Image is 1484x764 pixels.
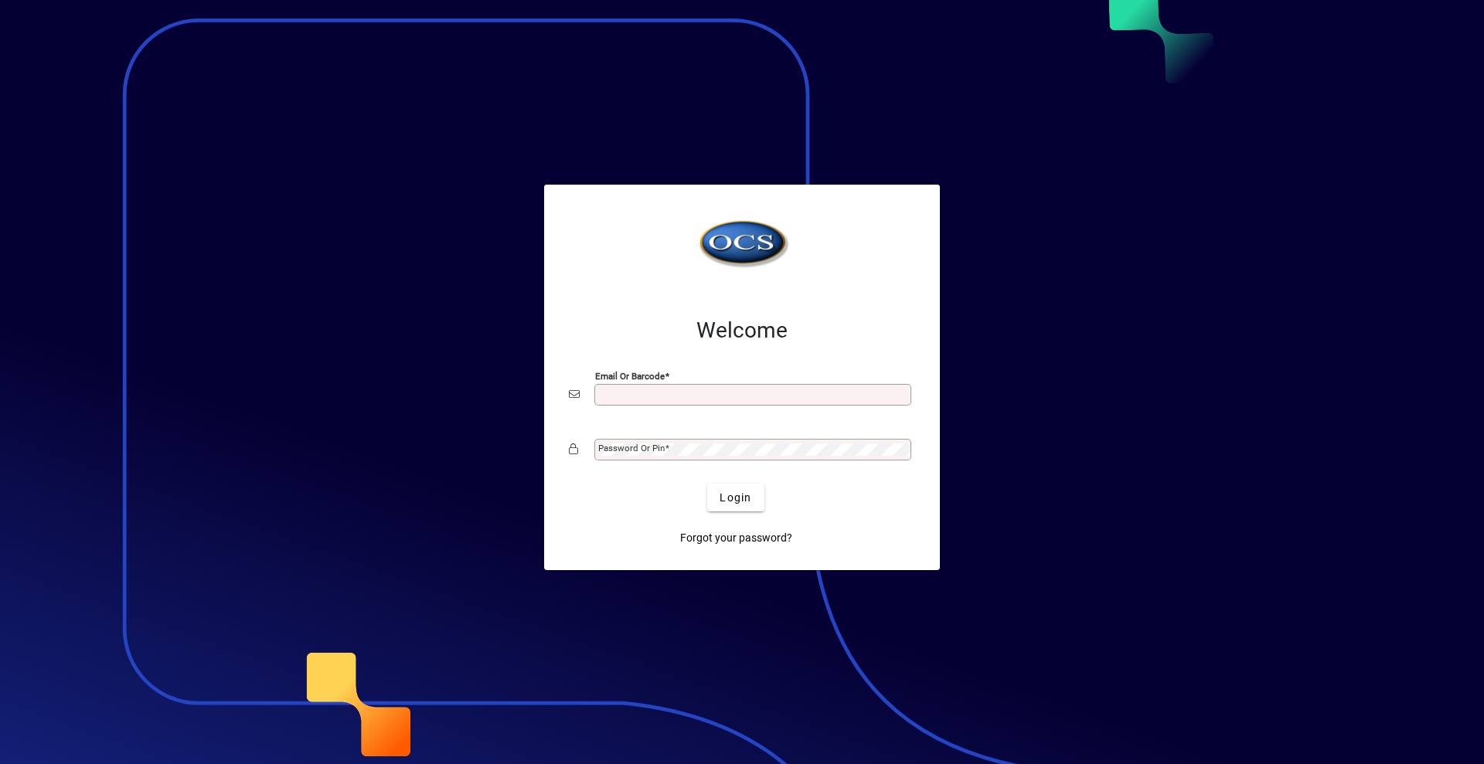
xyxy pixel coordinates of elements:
span: Login [720,490,751,506]
mat-label: Password or Pin [598,443,665,453]
h2: Welcome [569,317,915,344]
mat-label: Email or Barcode [595,371,665,382]
span: Forgot your password? [680,530,792,546]
button: Login [707,484,764,511]
a: Forgot your password? [674,524,798,552]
